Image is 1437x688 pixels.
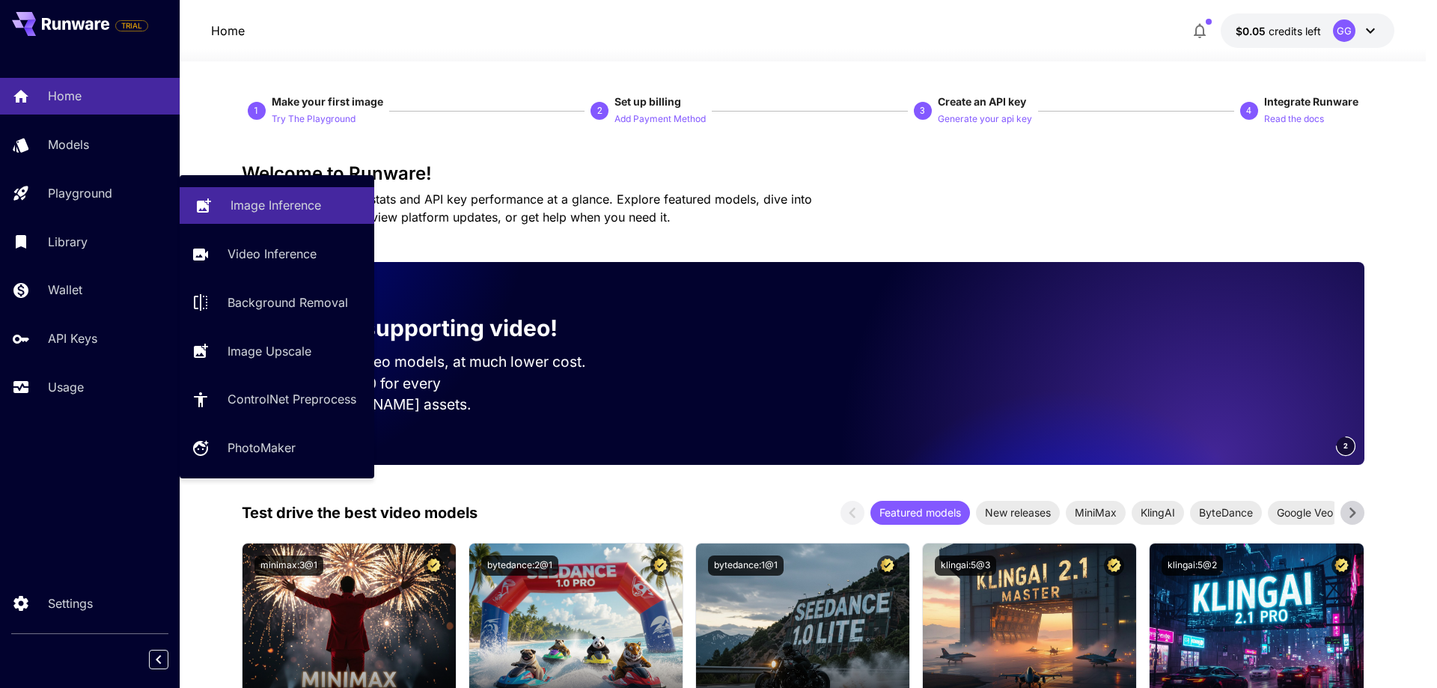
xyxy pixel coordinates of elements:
[228,390,356,408] p: ControlNet Preprocess
[48,329,97,347] p: API Keys
[254,104,259,118] p: 1
[48,594,93,612] p: Settings
[1264,112,1324,127] p: Read the docs
[1269,25,1321,37] span: credits left
[228,342,311,360] p: Image Upscale
[149,650,168,669] button: Collapse sidebar
[180,284,374,321] a: Background Removal
[266,351,614,373] p: Run the best video models, at much lower cost.
[180,332,374,369] a: Image Upscale
[1221,13,1394,48] button: $0.05
[48,87,82,105] p: Home
[48,281,82,299] p: Wallet
[920,104,925,118] p: 3
[650,555,671,576] button: Certified Model – Vetted for best performance and includes a commercial license.
[877,555,897,576] button: Certified Model – Vetted for best performance and includes a commercial license.
[1104,555,1124,576] button: Certified Model – Vetted for best performance and includes a commercial license.
[48,378,84,396] p: Usage
[228,293,348,311] p: Background Removal
[254,555,323,576] button: minimax:3@1
[1236,23,1321,39] div: $0.05
[976,505,1060,520] span: New releases
[160,646,180,673] div: Collapse sidebar
[115,16,148,34] span: Add your payment card to enable full platform functionality.
[1268,505,1342,520] span: Google Veo
[870,505,970,520] span: Featured models
[1190,505,1262,520] span: ByteDance
[272,112,356,127] p: Try The Playground
[1331,555,1352,576] button: Certified Model – Vetted for best performance and includes a commercial license.
[308,311,558,345] p: Now supporting video!
[1343,440,1348,451] span: 2
[242,502,478,524] p: Test drive the best video models
[424,555,444,576] button: Certified Model – Vetted for best performance and includes a commercial license.
[614,112,706,127] p: Add Payment Method
[597,104,602,118] p: 2
[481,555,558,576] button: bytedance:2@1
[180,430,374,466] a: PhotoMaker
[935,555,996,576] button: klingai:5@3
[614,95,681,108] span: Set up billing
[266,373,614,416] p: Save up to $500 for every 1000 [PERSON_NAME] assets.
[1236,25,1269,37] span: $0.05
[211,22,245,40] p: Home
[48,233,88,251] p: Library
[1132,505,1184,520] span: KlingAI
[708,555,784,576] button: bytedance:1@1
[228,439,296,457] p: PhotoMaker
[231,196,321,214] p: Image Inference
[228,245,317,263] p: Video Inference
[1264,95,1358,108] span: Integrate Runware
[48,136,89,153] p: Models
[1333,19,1355,42] div: GG
[1066,505,1126,520] span: MiniMax
[211,22,245,40] nav: breadcrumb
[116,20,147,31] span: TRIAL
[938,112,1032,127] p: Generate your api key
[180,236,374,273] a: Video Inference
[180,381,374,418] a: ControlNet Preprocess
[272,95,383,108] span: Make your first image
[242,163,1364,184] h3: Welcome to Runware!
[1162,555,1223,576] button: klingai:5@2
[1246,104,1251,118] p: 4
[938,95,1026,108] span: Create an API key
[48,184,112,202] p: Playground
[242,192,812,225] span: Check out your usage stats and API key performance at a glance. Explore featured models, dive int...
[180,187,374,224] a: Image Inference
